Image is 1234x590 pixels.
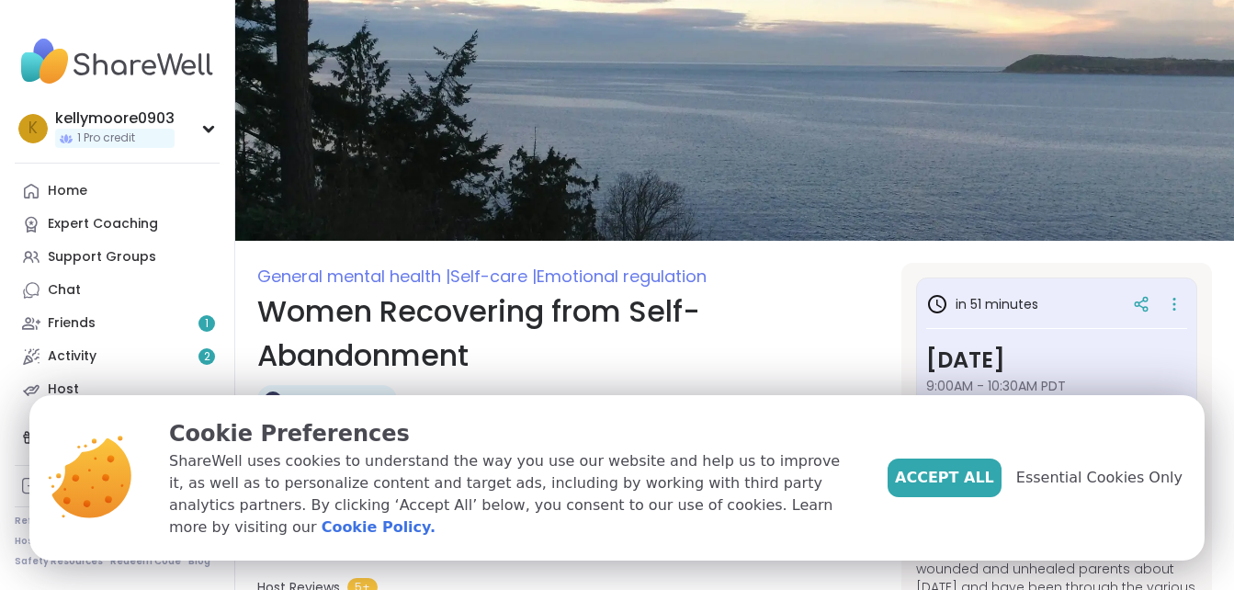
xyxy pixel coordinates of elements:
p: ShareWell uses cookies to understand the way you use our website and help us to improve it, as we... [169,450,858,539]
a: Activity2 [15,340,220,373]
a: Cookie Policy. [322,516,436,539]
a: Host [15,373,220,406]
div: Friends [48,314,96,333]
div: Support Groups [48,248,156,267]
span: Essential Cookies Only [1016,467,1183,489]
a: Friends1 [15,307,220,340]
span: General mental health | [257,265,450,288]
div: Chat [48,281,81,300]
span: 9:00AM - 10:30AM PDT [926,377,1187,395]
div: kellymoore0903 [55,108,175,129]
a: Expert Coaching [15,208,220,241]
h3: [DATE] [926,344,1187,377]
span: 1 Pro credit [77,130,135,146]
a: Blog [188,555,210,568]
span: Accept All [895,467,994,489]
span: Self-care | [450,265,537,288]
img: ShareWell Nav Logo [15,29,220,94]
span: 2 [204,349,210,365]
span: k [28,117,38,141]
p: Cookie Preferences [169,417,858,450]
span: 1 [205,316,209,332]
div: Activity [48,347,96,366]
a: Chat [15,274,220,307]
a: Hosted byMayC [289,391,390,410]
h3: in 51 minutes [926,293,1038,315]
a: Redeem Code [110,555,181,568]
div: Host [48,380,79,399]
button: Accept All [888,459,1002,497]
span: Emotional regulation [537,265,707,288]
img: MayC [264,391,282,410]
h1: Women Recovering from Self-Abandonment [257,289,879,378]
div: Home [48,182,87,200]
a: Safety Resources [15,555,103,568]
a: Home [15,175,220,208]
div: Expert Coaching [48,215,158,233]
a: Support Groups [15,241,220,274]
